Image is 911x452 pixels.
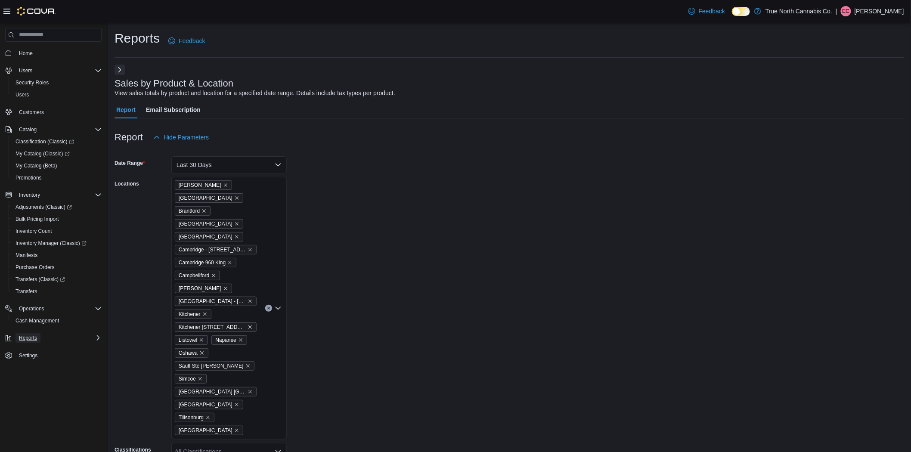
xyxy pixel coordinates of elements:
span: Users [15,91,29,98]
span: Settings [15,350,102,361]
span: Classification (Classic) [15,138,74,145]
span: My Catalog (Beta) [15,162,57,169]
button: Operations [15,303,48,314]
a: Security Roles [12,77,52,88]
button: Settings [2,349,105,362]
span: Cambridge 960 King [175,258,236,267]
span: Inventory Count [12,226,102,236]
span: My Catalog (Classic) [15,150,70,157]
button: Cash Management [9,315,105,327]
span: Oshawa [179,349,198,357]
span: Inventory Manager (Classic) [12,238,102,248]
span: Simcoe [175,374,207,384]
input: Dark Mode [732,7,750,16]
span: My Catalog (Beta) [12,161,102,171]
button: Remove Grand Bend - 31 Ontario St from selection in this group [248,299,253,304]
a: My Catalog (Beta) [12,161,61,171]
span: Inventory Manager (Classic) [15,240,87,247]
a: Customers [15,107,47,118]
a: My Catalog (Classic) [9,148,105,160]
span: Feedback [179,37,205,45]
button: Remove Cambridge - 51 Main St from selection in this group [248,247,253,252]
button: Inventory [2,189,105,201]
a: Classification (Classic) [12,136,77,147]
span: Kitchener [STREET_ADDRESS] [179,323,246,331]
span: Feedback [699,7,725,15]
a: Home [15,48,36,59]
span: Kitchener 1 Queen St [175,322,257,332]
h3: Sales by Product & Location [115,78,233,89]
span: Catalog [15,124,102,135]
a: Bulk Pricing Import [12,214,62,224]
span: Bulk Pricing Import [12,214,102,224]
p: [PERSON_NAME] [855,6,904,16]
span: Napanee [211,335,247,345]
button: Remove Sudbury from selection in this group [234,402,239,407]
a: Manifests [12,250,41,260]
button: Bulk Pricing Import [9,213,105,225]
a: Promotions [12,173,45,183]
button: Reports [2,332,105,344]
span: Home [15,48,102,59]
button: Remove Listowel from selection in this group [199,337,204,343]
span: Home [19,50,33,57]
button: Remove Cambridge 960 King from selection in this group [227,260,232,265]
span: Brantford [175,206,211,216]
span: Campbellford [179,271,209,280]
a: Transfers (Classic) [12,274,68,285]
span: Oshawa [175,348,208,358]
button: Reports [15,333,40,343]
span: [PERSON_NAME] [179,284,221,293]
button: Home [2,47,105,59]
span: Bulk Pricing Import [15,216,59,223]
span: Tillsonburg [179,413,204,422]
span: Promotions [12,173,102,183]
button: Remove Brighton from selection in this group [234,221,239,226]
span: Campbellford [175,271,220,280]
nav: Complex example [5,43,102,384]
span: Security Roles [15,79,49,86]
button: Open list of options [275,305,282,312]
span: Aylmer [175,180,232,190]
span: Purchase Orders [15,264,55,271]
button: Next [115,65,125,75]
span: Users [15,65,102,76]
button: Users [9,89,105,101]
button: Remove Aylmer from selection in this group [223,183,228,188]
a: Transfers [12,286,40,297]
span: Reports [15,333,102,343]
span: Sudbury [175,400,243,409]
button: Remove Goderich from selection in this group [223,286,228,291]
button: Remove Napanee from selection in this group [238,337,243,343]
button: Remove Simcoe from selection in this group [198,376,203,381]
span: Inventory Count [15,228,52,235]
button: Clear input [265,305,272,312]
button: Remove Kitchener from selection in this group [202,312,208,317]
p: | [836,6,837,16]
span: [GEOGRAPHIC_DATA] [179,220,232,228]
button: Customers [2,106,105,118]
a: Cash Management [12,316,62,326]
button: Inventory Count [9,225,105,237]
span: Listowel [175,335,208,345]
span: Trenton [175,426,243,435]
button: Remove Campbellford from selection in this group [211,273,216,278]
span: Cash Management [12,316,102,326]
button: Manifests [9,249,105,261]
span: Transfers [12,286,102,297]
button: Remove Sault Ste Marie from selection in this group [245,363,251,368]
button: Remove Oshawa from selection in this group [199,350,205,356]
a: Classification (Classic) [9,136,105,148]
img: Cova [17,7,56,15]
span: Reports [19,334,37,341]
span: Adjustments (Classic) [12,202,102,212]
span: Adjustments (Classic) [15,204,72,211]
span: Hide Parameters [164,133,209,142]
a: Feedback [165,32,208,50]
span: Security Roles [12,77,102,88]
button: My Catalog (Beta) [9,160,105,172]
button: Remove Belleville from selection in this group [234,195,239,201]
button: Users [2,65,105,77]
p: True North Cannabis Co. [765,6,832,16]
span: Brighton [175,219,243,229]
